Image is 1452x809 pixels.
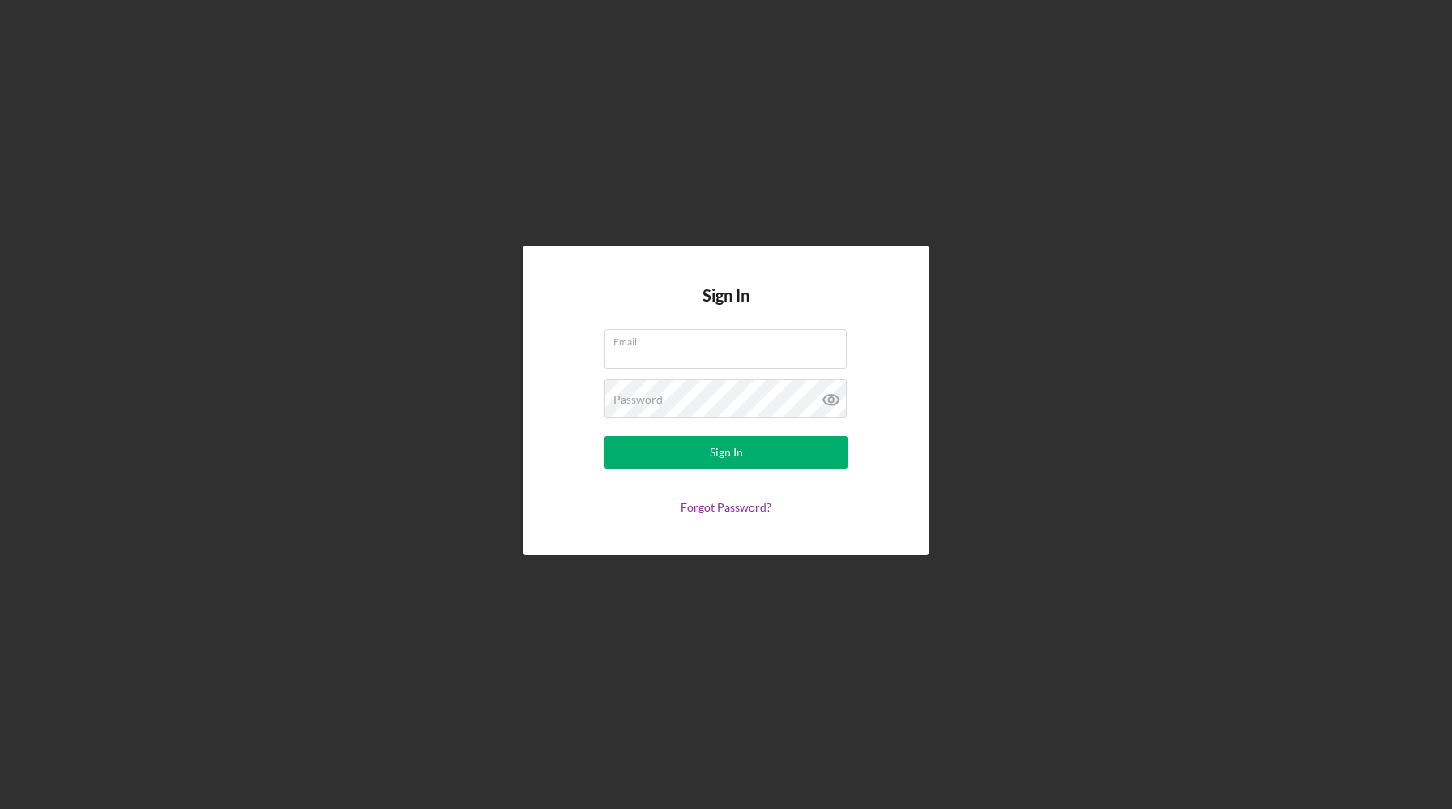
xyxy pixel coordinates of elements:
h4: Sign In [703,286,749,329]
button: Sign In [604,436,848,469]
label: Password [613,393,663,406]
div: Sign In [710,436,743,469]
a: Forgot Password? [681,500,771,514]
label: Email [613,330,847,348]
